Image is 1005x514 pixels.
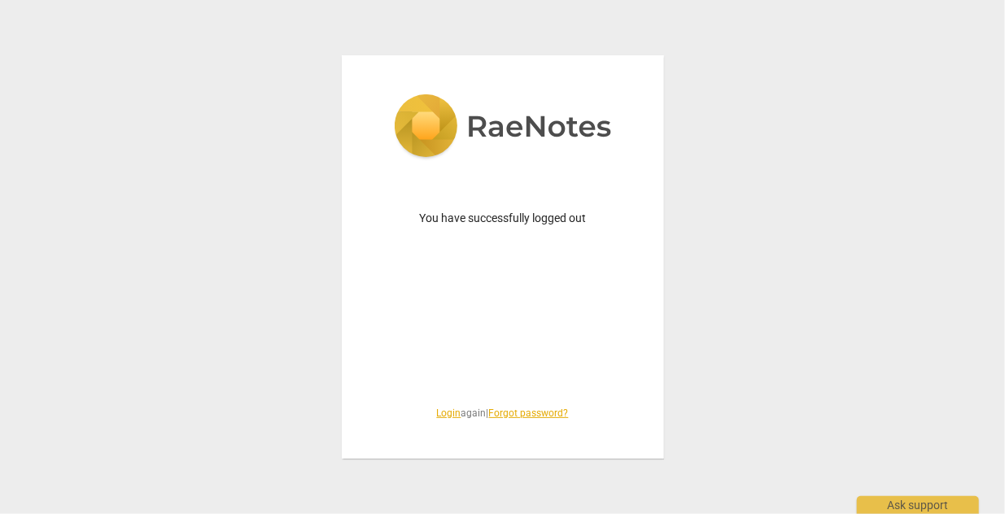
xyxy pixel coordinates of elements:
div: Ask support [857,496,979,514]
span: again | [381,407,625,420]
img: 5ac2273c67554f335776073100b6d88f.svg [394,94,612,161]
p: You have successfully logged out [381,210,625,227]
a: Login [437,407,461,419]
a: Forgot password? [489,407,569,419]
